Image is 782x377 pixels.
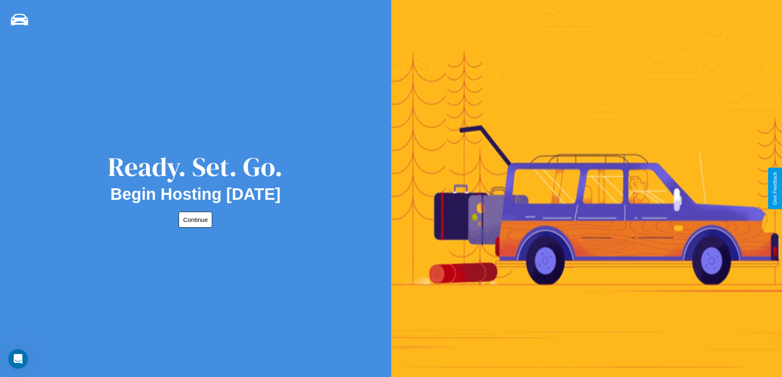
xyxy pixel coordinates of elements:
div: Ready. Set. Go. [108,149,283,185]
iframe: Intercom live chat [8,349,28,369]
button: Continue [179,212,212,228]
div: Give Feedback [772,172,778,205]
h2: Begin Hosting [DATE] [110,185,281,203]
